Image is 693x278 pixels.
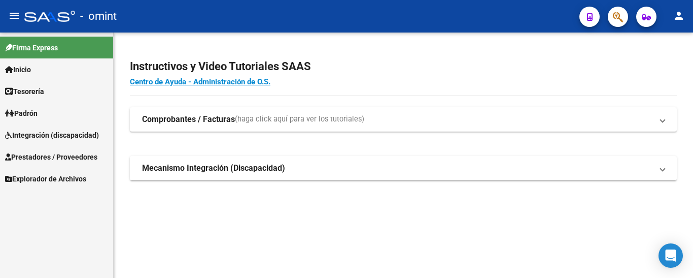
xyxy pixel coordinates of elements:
span: Padrón [5,108,38,119]
mat-icon: person [673,10,685,22]
span: Inicio [5,64,31,75]
mat-icon: menu [8,10,20,22]
span: Explorador de Archivos [5,173,86,184]
span: Firma Express [5,42,58,53]
mat-expansion-panel-header: Comprobantes / Facturas(haga click aquí para ver los tutoriales) [130,107,677,132]
a: Centro de Ayuda - Administración de O.S. [130,77,270,86]
span: (haga click aquí para ver los tutoriales) [235,114,364,125]
span: Integración (discapacidad) [5,130,99,141]
span: Tesorería [5,86,44,97]
h2: Instructivos y Video Tutoriales SAAS [130,57,677,76]
strong: Mecanismo Integración (Discapacidad) [142,163,285,174]
strong: Comprobantes / Facturas [142,114,235,125]
div: Open Intercom Messenger [659,243,683,268]
mat-expansion-panel-header: Mecanismo Integración (Discapacidad) [130,156,677,180]
span: Prestadores / Proveedores [5,151,97,163]
span: - omint [80,5,117,27]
